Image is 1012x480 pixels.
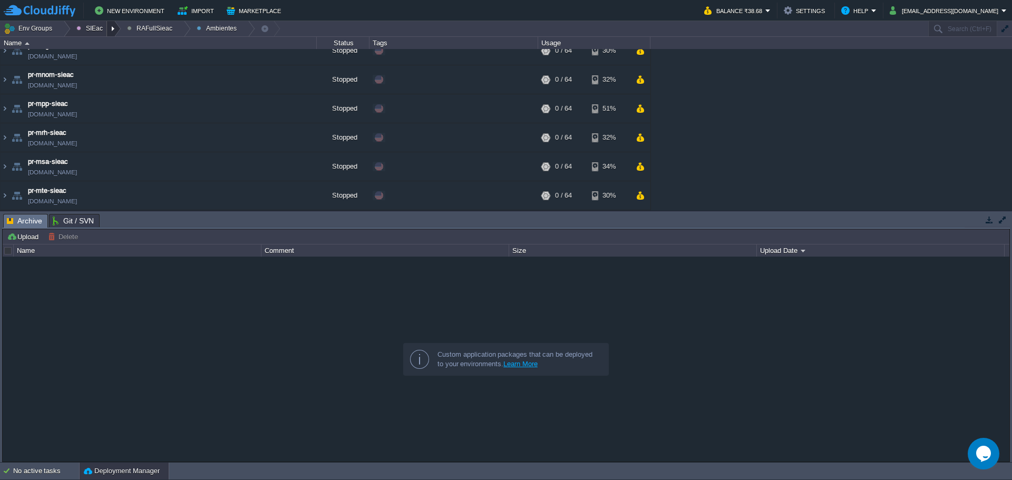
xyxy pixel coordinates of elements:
div: Stopped [317,36,369,65]
button: Balance ₹38.68 [704,4,765,17]
div: Status [317,37,369,49]
div: 0 / 64 [555,65,572,94]
div: Stopped [317,65,369,94]
span: Git / SVN [53,214,94,227]
img: CloudJiffy [4,4,75,17]
span: Archive [7,214,42,228]
div: Stopped [317,181,369,210]
a: pr-mpp-sieac [28,99,68,109]
img: AMDAwAAAACH5BAEAAAAALAAAAAABAAEAAAICRAEAOw== [9,181,24,210]
iframe: chat widget [968,438,1001,469]
div: Stopped [317,94,369,123]
button: SIEac [76,21,106,36]
img: AMDAwAAAACH5BAEAAAAALAAAAAABAAEAAAICRAEAOw== [9,123,24,152]
div: No active tasks [13,463,79,479]
img: AMDAwAAAACH5BAEAAAAALAAAAAABAAEAAAICRAEAOw== [1,123,9,152]
img: AMDAwAAAACH5BAEAAAAALAAAAAABAAEAAAICRAEAOw== [25,42,30,45]
img: AMDAwAAAACH5BAEAAAAALAAAAAABAAEAAAICRAEAOw== [1,65,9,94]
div: 32% [592,65,626,94]
a: Learn More [503,360,538,368]
button: Deployment Manager [84,466,160,476]
div: Comment [262,244,509,257]
a: pr-mrh-sieac [28,128,66,138]
div: 51% [592,94,626,123]
div: Upload Date [757,244,1004,257]
div: Size [510,244,756,257]
div: 32% [592,123,626,152]
button: RAFullSieac [127,21,176,36]
img: AMDAwAAAACH5BAEAAAAALAAAAAABAAEAAAICRAEAOw== [1,94,9,123]
a: [DOMAIN_NAME] [28,167,77,178]
div: 0 / 64 [555,36,572,65]
a: [DOMAIN_NAME] [28,196,77,207]
button: [EMAIL_ADDRESS][DOMAIN_NAME] [890,4,1001,17]
button: Import [178,4,217,17]
button: Ambientes [197,21,240,36]
a: [DOMAIN_NAME] [28,109,77,120]
div: 0 / 64 [555,123,572,152]
button: Delete [48,232,81,241]
a: [DOMAIN_NAME] [28,51,77,62]
div: Name [14,244,261,257]
div: Custom application packages that can be deployed to your environments. [437,350,600,369]
img: AMDAwAAAACH5BAEAAAAALAAAAAABAAEAAAICRAEAOw== [9,94,24,123]
button: New Environment [95,4,168,17]
a: [DOMAIN_NAME] [28,80,77,91]
div: 0 / 64 [555,152,572,181]
img: AMDAwAAAACH5BAEAAAAALAAAAAABAAEAAAICRAEAOw== [1,36,9,65]
a: pr-mte-sieac [28,185,66,196]
button: Settings [784,4,828,17]
button: Help [841,4,871,17]
div: Stopped [317,152,369,181]
img: AMDAwAAAACH5BAEAAAAALAAAAAABAAEAAAICRAEAOw== [9,65,24,94]
button: Upload [7,232,42,241]
div: 0 / 64 [555,181,572,210]
div: 0 / 64 [555,94,572,123]
button: Env Groups [4,21,56,36]
a: pr-msa-sieac [28,156,68,167]
img: AMDAwAAAACH5BAEAAAAALAAAAAABAAEAAAICRAEAOw== [1,181,9,210]
div: 30% [592,181,626,210]
a: [DOMAIN_NAME] [28,138,77,149]
div: Stopped [317,123,369,152]
a: pr-mnom-sieac [28,70,74,80]
div: Usage [539,37,650,49]
div: Name [1,37,316,49]
div: 30% [592,36,626,65]
img: AMDAwAAAACH5BAEAAAAALAAAAAABAAEAAAICRAEAOw== [1,152,9,181]
img: AMDAwAAAACH5BAEAAAAALAAAAAABAAEAAAICRAEAOw== [9,152,24,181]
img: AMDAwAAAACH5BAEAAAAALAAAAAABAAEAAAICRAEAOw== [9,36,24,65]
div: 34% [592,152,626,181]
div: Tags [370,37,538,49]
button: Marketplace [227,4,284,17]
